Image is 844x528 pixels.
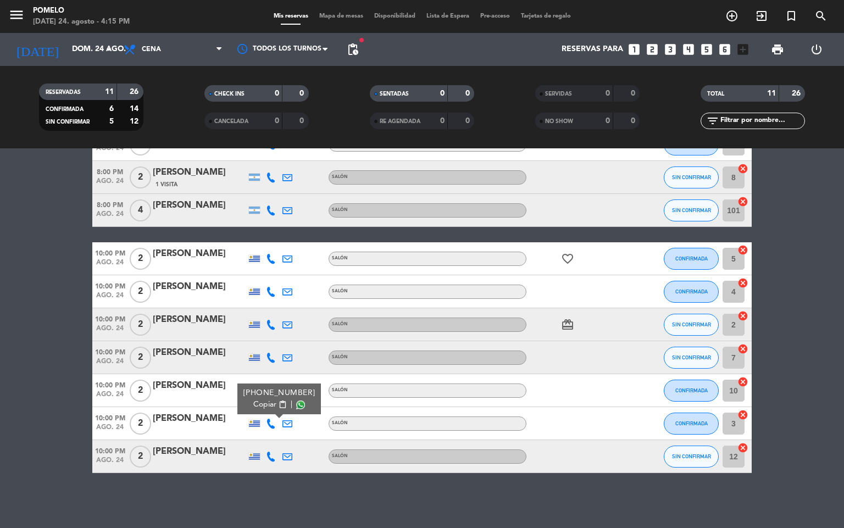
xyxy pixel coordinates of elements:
[46,107,84,112] span: CONFIRMADA
[545,91,572,97] span: SERVIDAS
[465,90,472,97] strong: 0
[681,42,696,57] i: looks_4
[767,90,776,97] strong: 11
[109,118,114,125] strong: 5
[561,318,574,331] i: card_giftcard
[130,199,151,221] span: 4
[737,244,748,255] i: cancel
[92,210,127,223] span: ago. 24
[92,259,127,271] span: ago. 24
[719,115,804,127] input: Filtrar por nombre...
[664,199,719,221] button: SIN CONFIRMAR
[130,105,141,113] strong: 14
[279,401,287,409] span: content_paste
[672,321,711,327] span: SIN CONFIRMAR
[707,91,724,97] span: TOTAL
[725,9,738,23] i: add_circle_outline
[663,42,678,57] i: looks_3
[737,310,748,321] i: cancel
[380,119,420,124] span: RE AGENDADA
[465,117,472,125] strong: 0
[102,43,115,56] i: arrow_drop_down
[46,119,90,125] span: SIN CONFIRMAR
[664,248,719,270] button: CONFIRMADA
[737,277,748,288] i: cancel
[810,43,823,56] i: power_settings_new
[380,91,409,97] span: SENTADAS
[46,90,81,95] span: RESERVADAS
[332,322,348,326] span: Salón
[253,399,287,410] button: Copiarcontent_paste
[475,13,515,19] span: Pre-acceso
[153,198,246,213] div: [PERSON_NAME]
[718,42,732,57] i: looks_6
[699,42,714,57] i: looks_5
[268,13,314,19] span: Mis reservas
[314,13,369,19] span: Mapa de mesas
[664,380,719,402] button: CONFIRMADA
[92,457,127,469] span: ago. 24
[156,180,177,189] span: 1 Visita
[153,346,246,360] div: [PERSON_NAME]
[130,413,151,435] span: 2
[130,248,151,270] span: 2
[8,7,25,27] button: menu
[606,117,610,125] strong: 0
[664,314,719,336] button: SIN CONFIRMAR
[562,45,623,54] span: Reservas para
[664,446,719,468] button: SIN CONFIRMAR
[92,246,127,259] span: 10:00 PM
[672,354,711,360] span: SIN CONFIRMAR
[737,409,748,420] i: cancel
[253,399,276,410] span: Copiar
[332,175,348,179] span: Salón
[153,165,246,180] div: [PERSON_NAME]
[664,281,719,303] button: CONFIRMADA
[109,105,114,113] strong: 6
[153,412,246,426] div: [PERSON_NAME]
[130,88,141,96] strong: 26
[153,280,246,294] div: [PERSON_NAME]
[737,376,748,387] i: cancel
[92,325,127,337] span: ago. 24
[792,90,803,97] strong: 26
[332,355,348,359] span: Salón
[369,13,421,19] span: Disponibilidad
[214,91,245,97] span: CHECK INS
[92,165,127,177] span: 8:00 PM
[92,358,127,370] span: ago. 24
[214,119,248,124] span: CANCELADA
[142,46,161,53] span: Cena
[631,117,637,125] strong: 0
[645,42,659,57] i: looks_two
[332,454,348,458] span: Salón
[664,413,719,435] button: CONFIRMADA
[130,118,141,125] strong: 12
[664,166,719,188] button: SIN CONFIRMAR
[332,289,348,293] span: Salón
[332,208,348,212] span: Salón
[92,345,127,358] span: 10:00 PM
[737,343,748,354] i: cancel
[130,314,151,336] span: 2
[675,255,708,262] span: CONFIRMADA
[672,207,711,213] span: SIN CONFIRMAR
[8,7,25,23] i: menu
[440,90,445,97] strong: 0
[92,411,127,424] span: 10:00 PM
[627,42,641,57] i: looks_one
[299,117,306,125] strong: 0
[797,33,836,66] div: LOG OUT
[105,88,114,96] strong: 11
[814,9,828,23] i: search
[332,256,348,260] span: Salón
[92,292,127,304] span: ago. 24
[92,391,127,403] span: ago. 24
[631,90,637,97] strong: 0
[358,37,365,43] span: fiber_manual_record
[153,313,246,327] div: [PERSON_NAME]
[33,5,130,16] div: Pomelo
[561,252,574,265] i: favorite_border
[33,16,130,27] div: [DATE] 24. agosto - 4:15 PM
[346,43,359,56] span: pending_actions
